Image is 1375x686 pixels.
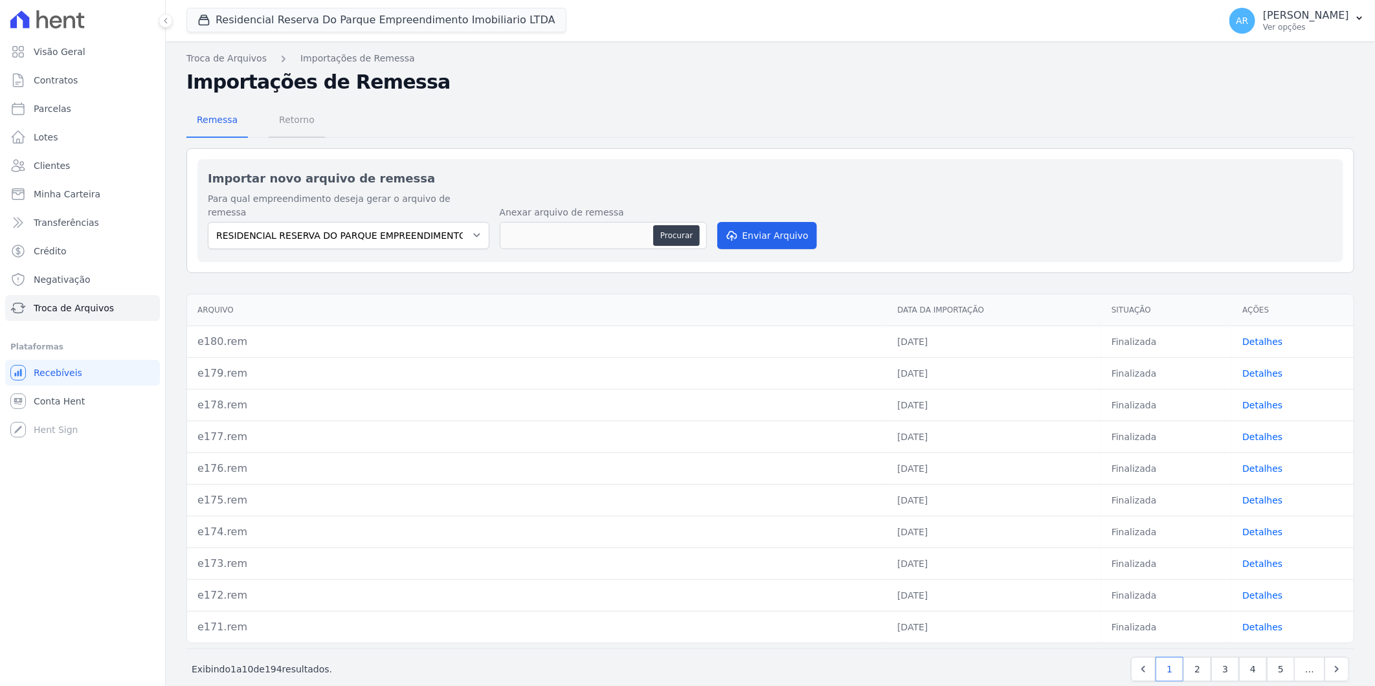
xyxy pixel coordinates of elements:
[34,74,78,87] span: Contratos
[1101,389,1232,421] td: Finalizada
[192,663,332,676] p: Exibindo a de resultados.
[34,159,70,172] span: Clientes
[1242,559,1282,569] a: Detalhes
[34,245,67,258] span: Crédito
[197,588,877,603] div: e172.rem
[1101,516,1232,548] td: Finalizada
[1183,657,1211,681] a: 2
[197,429,877,445] div: e177.rem
[1267,657,1295,681] a: 5
[34,188,100,201] span: Minha Carteira
[34,366,82,379] span: Recebíveis
[1101,294,1232,326] th: Situação
[34,302,114,315] span: Troca de Arquivos
[269,104,325,138] a: Retorno
[5,267,160,293] a: Negativação
[887,294,1101,326] th: Data da Importação
[717,222,817,249] button: Enviar Arquivo
[887,452,1101,484] td: [DATE]
[887,611,1101,643] td: [DATE]
[186,52,267,65] a: Troca de Arquivos
[5,210,160,236] a: Transferências
[5,388,160,414] a: Conta Hent
[10,339,155,355] div: Plataformas
[34,273,91,286] span: Negativação
[1131,657,1156,681] a: Previous
[197,461,877,476] div: e176.rem
[5,295,160,321] a: Troca de Arquivos
[500,206,707,219] label: Anexar arquivo de remessa
[887,579,1101,611] td: [DATE]
[1101,357,1232,389] td: Finalizada
[5,124,160,150] a: Lotes
[1236,16,1248,25] span: AR
[197,556,877,571] div: e173.rem
[1242,463,1282,474] a: Detalhes
[189,107,245,133] span: Remessa
[1101,326,1232,357] td: Finalizada
[5,181,160,207] a: Minha Carteira
[34,216,99,229] span: Transferências
[300,52,415,65] a: Importações de Remessa
[197,366,877,381] div: e179.rem
[1242,527,1282,537] a: Detalhes
[1101,484,1232,516] td: Finalizada
[208,192,489,219] label: Para qual empreendimento deseja gerar o arquivo de remessa
[5,39,160,65] a: Visão Geral
[1242,590,1282,601] a: Detalhes
[1101,421,1232,452] td: Finalizada
[197,492,877,508] div: e175.rem
[197,334,877,349] div: e180.rem
[1101,579,1232,611] td: Finalizada
[34,45,85,58] span: Visão Geral
[197,397,877,413] div: e178.rem
[887,326,1101,357] td: [DATE]
[186,104,248,138] a: Remessa
[1263,22,1349,32] p: Ver opções
[265,664,282,674] span: 194
[197,524,877,540] div: e174.rem
[887,484,1101,516] td: [DATE]
[271,107,322,133] span: Retorno
[887,548,1101,579] td: [DATE]
[242,664,254,674] span: 10
[1242,622,1282,632] a: Detalhes
[1232,294,1354,326] th: Ações
[5,360,160,386] a: Recebíveis
[1242,495,1282,505] a: Detalhes
[5,153,160,179] a: Clientes
[887,389,1101,421] td: [DATE]
[1263,9,1349,22] p: [PERSON_NAME]
[34,131,58,144] span: Lotes
[1242,368,1282,379] a: Detalhes
[1211,657,1239,681] a: 3
[1101,452,1232,484] td: Finalizada
[1242,400,1282,410] a: Detalhes
[1101,611,1232,643] td: Finalizada
[34,102,71,115] span: Parcelas
[187,294,887,326] th: Arquivo
[186,104,325,138] nav: Tab selector
[887,421,1101,452] td: [DATE]
[208,170,1333,187] h2: Importar novo arquivo de remessa
[887,357,1101,389] td: [DATE]
[34,395,85,408] span: Conta Hent
[5,96,160,122] a: Parcelas
[5,67,160,93] a: Contratos
[1242,432,1282,442] a: Detalhes
[1156,657,1183,681] a: 1
[186,71,1354,94] h2: Importações de Remessa
[1294,657,1325,681] span: …
[653,225,700,246] button: Procurar
[1325,657,1349,681] a: Next
[230,664,236,674] span: 1
[197,619,877,635] div: e171.rem
[887,516,1101,548] td: [DATE]
[186,8,566,32] button: Residencial Reserva Do Parque Empreendimento Imobiliario LTDA
[1239,657,1267,681] a: 4
[186,52,1354,65] nav: Breadcrumb
[1101,548,1232,579] td: Finalizada
[5,238,160,264] a: Crédito
[1242,337,1282,347] a: Detalhes
[1219,3,1375,39] button: AR [PERSON_NAME] Ver opções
